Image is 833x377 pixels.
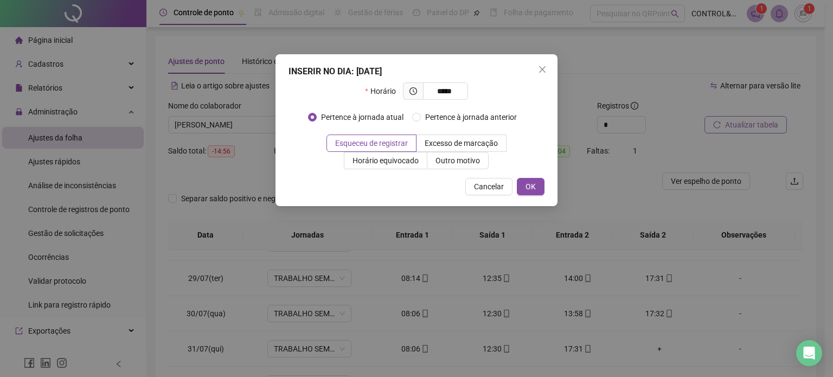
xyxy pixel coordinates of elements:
[435,156,480,165] span: Outro motivo
[409,87,417,95] span: clock-circle
[425,139,498,148] span: Excesso de marcação
[538,65,547,74] span: close
[421,111,521,123] span: Pertence à jornada anterior
[534,61,551,78] button: Close
[353,156,419,165] span: Horário equivocado
[796,340,822,366] div: Open Intercom Messenger
[526,181,536,193] span: OK
[474,181,504,193] span: Cancelar
[465,178,512,195] button: Cancelar
[335,139,408,148] span: Esqueceu de registrar
[365,82,402,100] label: Horário
[289,65,544,78] div: INSERIR NO DIA : [DATE]
[517,178,544,195] button: OK
[317,111,408,123] span: Pertence à jornada atual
